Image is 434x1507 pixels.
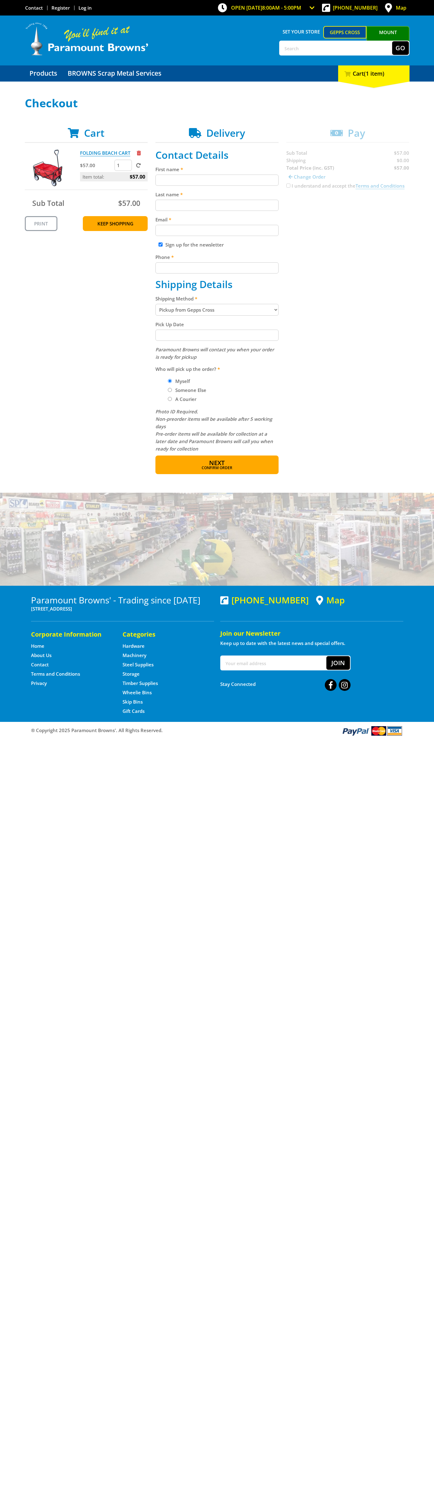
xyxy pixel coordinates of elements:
[80,150,130,156] a: FOLDING BEACH CART
[83,216,148,231] a: Keep Shopping
[25,216,57,231] a: Print
[155,216,279,223] label: Email
[155,225,279,236] input: Please enter your email address.
[220,595,309,605] div: [PHONE_NUMBER]
[326,656,350,670] button: Join
[25,97,409,109] h1: Checkout
[221,656,326,670] input: Your email address
[130,172,145,181] span: $57.00
[31,149,68,186] img: FOLDING BEACH CART
[51,5,70,11] a: Go to the registration page
[168,397,172,401] input: Please select who will pick up the order.
[155,295,279,302] label: Shipping Method
[231,4,301,11] span: OPEN [DATE]
[80,172,148,181] p: Item total:
[366,26,409,50] a: Mount [PERSON_NAME]
[80,162,113,169] p: $57.00
[25,22,149,56] img: Paramount Browns'
[78,5,92,11] a: Log in
[123,699,143,705] a: Go to the Skip Bins page
[31,643,44,649] a: Go to the Home page
[364,70,384,77] span: (1 item)
[341,725,403,736] img: PayPal, Mastercard, Visa accepted
[63,65,166,82] a: Go to the BROWNS Scrap Metal Services page
[31,680,47,687] a: Go to the Privacy page
[123,661,154,668] a: Go to the Steel Supplies page
[31,630,110,639] h5: Corporate Information
[123,630,202,639] h5: Categories
[279,26,324,37] span: Set your store
[280,41,392,55] input: Search
[123,680,158,687] a: Go to the Timber Supplies page
[165,242,224,248] label: Sign up for the newsletter
[155,304,279,316] select: Please select a shipping method.
[169,466,265,470] span: Confirm order
[220,677,351,691] div: Stay Connected
[155,149,279,161] h2: Contact Details
[31,652,51,659] a: Go to the About Us page
[155,253,279,261] label: Phone
[123,643,145,649] a: Go to the Hardware page
[25,725,409,736] div: ® Copyright 2025 Paramount Browns'. All Rights Reserved.
[392,41,409,55] button: Go
[123,689,152,696] a: Go to the Wheelie Bins page
[123,708,145,714] a: Go to the Gift Cards page
[323,26,366,38] a: Gepps Cross
[137,150,141,156] a: Remove from cart
[262,4,301,11] span: 8:00am - 5:00pm
[118,198,140,208] span: $57.00
[32,198,64,208] span: Sub Total
[155,408,273,452] em: Photo ID Required. Non-preorder items will be available after 5 working days Pre-order items will...
[31,671,80,677] a: Go to the Terms and Conditions page
[25,5,43,11] a: Go to the Contact page
[173,394,199,404] label: A Courier
[31,595,214,605] h3: Paramount Browns' - Trading since [DATE]
[25,65,62,82] a: Go to the Products page
[173,376,192,386] label: Myself
[123,652,146,659] a: Go to the Machinery page
[155,200,279,211] input: Please enter your last name.
[31,661,49,668] a: Go to the Contact page
[155,191,279,198] label: Last name
[155,365,279,373] label: Who will pick up the order?
[316,595,345,605] a: View a map of Gepps Cross location
[155,330,279,341] input: Please select a pick up date.
[206,126,245,140] span: Delivery
[155,175,279,186] input: Please enter your first name.
[84,126,105,140] span: Cart
[173,385,208,395] label: Someone Else
[220,639,403,647] p: Keep up to date with the latest news and special offers.
[155,346,274,360] em: Paramount Browns will contact you when your order is ready for pickup
[155,278,279,290] h2: Shipping Details
[31,605,214,612] p: [STREET_ADDRESS]
[168,379,172,383] input: Please select who will pick up the order.
[168,388,172,392] input: Please select who will pick up the order.
[209,459,225,467] span: Next
[220,629,403,638] h5: Join our Newsletter
[123,671,140,677] a: Go to the Storage page
[155,166,279,173] label: First name
[155,456,279,474] button: Next Confirm order
[155,321,279,328] label: Pick Up Date
[155,262,279,273] input: Please enter your telephone number.
[338,65,409,82] div: Cart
